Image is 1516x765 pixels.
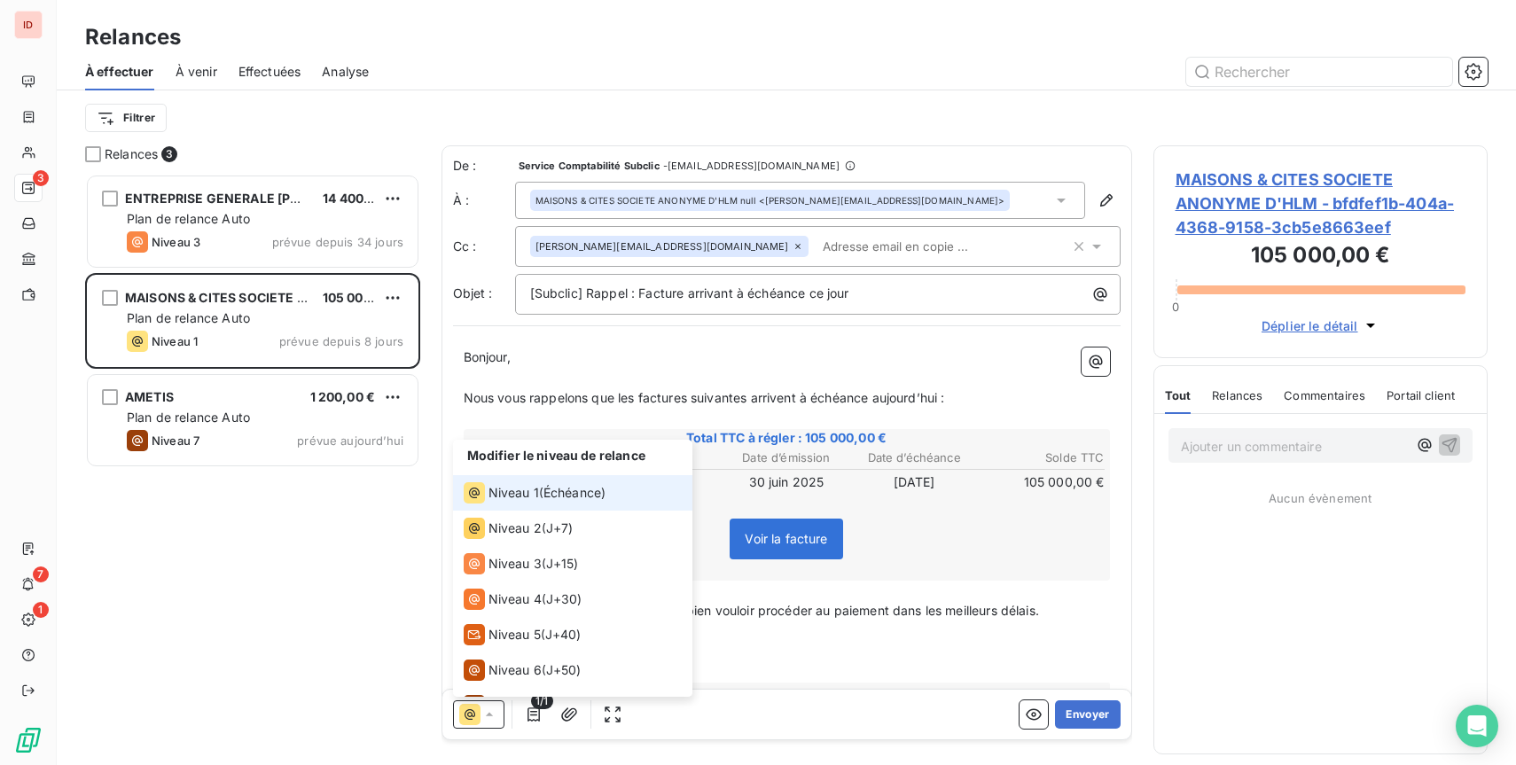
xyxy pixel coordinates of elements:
[546,519,574,537] span: J+7 )
[33,170,49,186] span: 3
[85,104,167,132] button: Filtrer
[453,191,515,209] label: À :
[453,157,515,175] span: De :
[546,661,582,679] span: J+50 )
[464,349,511,364] span: Bonjour,
[1176,168,1466,239] span: MAISONS & CITES SOCIETE ANONYME D'HLM - bfdfef1b-404a-4368-9158-3cb5e8663eef
[1284,388,1365,402] span: Commentaires
[464,553,579,574] div: (
[152,334,198,348] span: Niveau 1
[535,194,1005,207] div: <[PERSON_NAME][EMAIL_ADDRESS][DOMAIN_NAME]>
[33,566,49,582] span: 7
[488,626,541,644] span: Niveau 5
[127,211,250,226] span: Plan de relance Auto
[1186,58,1452,86] input: Rechercher
[851,472,977,492] td: [DATE]
[105,145,158,163] span: Relances
[466,429,1107,447] span: Total TTC à régler : 105 000,00 €
[979,449,1105,467] th: Solde TTC
[1172,300,1179,314] span: 0
[152,433,199,448] span: Niveau 7
[127,410,250,425] span: Plan de relance Auto
[546,555,579,573] span: J+15 )
[1212,388,1262,402] span: Relances
[152,235,200,249] span: Niveau 3
[272,235,403,249] span: prévue depuis 34 jours
[535,241,789,252] span: [PERSON_NAME][EMAIL_ADDRESS][DOMAIN_NAME]
[125,389,174,404] span: AMETIS
[85,63,154,81] span: À effectuer
[464,660,582,681] div: (
[543,484,606,502] span: Échéance )
[127,310,250,325] span: Plan de relance Auto
[488,590,542,608] span: Niveau 4
[464,390,945,405] span: Nous vous rappelons que les factures suivantes arrivent à échéance aujourd’hui :
[488,519,542,537] span: Niveau 2
[453,238,515,255] label: Cc :
[453,285,493,301] span: Objet :
[546,590,582,608] span: J+30 )
[323,191,396,206] span: 14 400,00 €
[488,661,542,679] span: Niveau 6
[723,449,849,467] th: Date d’émission
[1055,700,1120,729] button: Envoyer
[297,433,403,448] span: prévue aujourd’hui
[85,174,420,765] div: grid
[33,602,49,618] span: 1
[464,603,1039,618] span: Nous vous serions reconnaissants de bien vouloir procéder au paiement dans les meilleurs délais.
[161,146,177,162] span: 3
[816,233,1020,260] input: Adresse email en copie ...
[464,518,574,539] div: (
[464,695,582,716] div: (
[723,472,849,492] td: 30 juin 2025
[488,484,539,502] span: Niveau 1
[125,290,409,305] span: MAISONS & CITES SOCIETE ANONYME D'HLM
[488,555,542,573] span: Niveau 3
[530,285,849,301] span: [Subclic] Rappel : Facture arrivant à échéance ce jour
[1262,316,1358,335] span: Déplier le détail
[125,191,384,206] span: ENTREPRISE GENERALE [PERSON_NAME]
[1256,316,1385,336] button: Déplier le détail
[14,726,43,754] img: Logo LeanPay
[545,626,582,644] span: J+40 )
[85,21,181,53] h3: Relances
[238,63,301,81] span: Effectuées
[519,160,660,171] span: Service Comptabilité Subclic
[1387,388,1455,402] span: Portail client
[979,472,1105,492] td: 105 000,00 €
[1456,705,1498,747] div: Open Intercom Messenger
[323,290,404,305] span: 105 000,00 €
[14,11,43,39] div: ID
[663,160,840,171] span: - [EMAIL_ADDRESS][DOMAIN_NAME]
[322,63,369,81] span: Analyse
[310,389,376,404] span: 1 200,00 €
[176,63,217,81] span: À venir
[745,531,827,546] span: Voir la facture
[464,589,582,610] div: (
[279,334,403,348] span: prévue depuis 8 jours
[464,624,582,645] div: (
[467,448,645,463] span: Modifier le niveau de relance
[531,693,552,709] span: 1/1
[851,449,977,467] th: Date d’échéance
[1165,388,1192,402] span: Tout
[1269,491,1371,505] span: Aucun évènement
[535,194,755,207] span: MAISONS & CITES SOCIETE ANONYME D'HLM null
[1176,239,1466,275] h3: 105 000,00 €
[464,482,606,503] div: (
